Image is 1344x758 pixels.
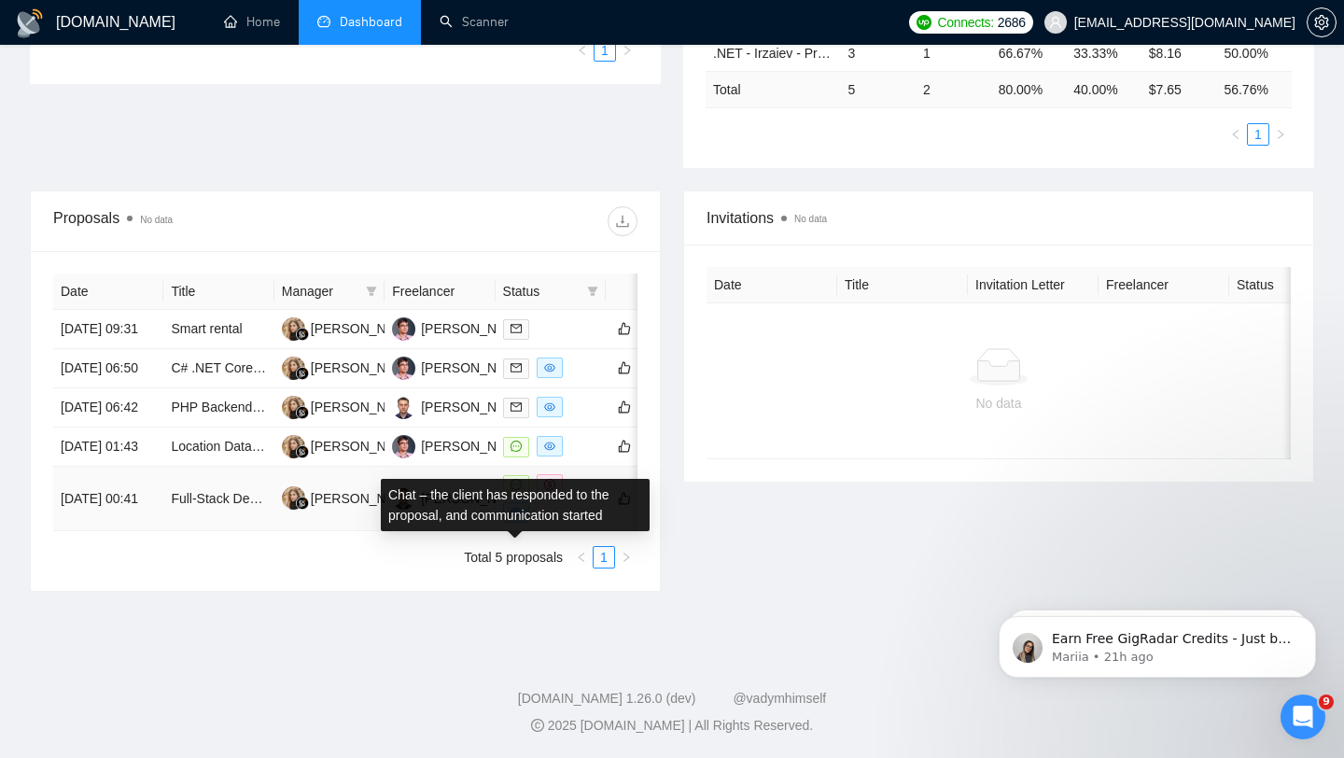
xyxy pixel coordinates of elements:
[570,546,593,568] button: left
[282,435,305,458] img: KY
[163,310,273,349] td: Smart rental
[916,71,991,107] td: 2
[583,277,602,305] span: filter
[392,438,528,453] a: RI[PERSON_NAME]
[366,286,377,297] span: filter
[1141,71,1217,107] td: $ 7.65
[570,546,593,568] li: Previous Page
[296,367,309,380] img: gigradar-bm.png
[421,397,528,417] div: [PERSON_NAME]
[608,206,637,236] button: download
[1308,15,1336,30] span: setting
[282,317,305,341] img: KY
[311,397,418,417] div: [PERSON_NAME]
[971,577,1344,708] iframe: Intercom notifications message
[421,436,528,456] div: [PERSON_NAME]
[544,441,555,452] span: eye
[594,547,614,568] a: 1
[840,71,916,107] td: 5
[587,286,598,297] span: filter
[1269,123,1292,146] li: Next Page
[163,349,273,388] td: C# .NET Core app to fetch and update products
[706,71,840,107] td: Total
[713,46,845,61] a: .NET - Irzaiev - Project
[1247,123,1269,146] li: 1
[593,546,615,568] li: 1
[282,357,305,380] img: KY
[163,388,273,428] td: PHP Backend Developer
[616,39,638,62] li: Next Page
[503,281,580,302] span: Status
[571,39,594,62] li: Previous Page
[53,274,163,310] th: Date
[1319,695,1334,709] span: 9
[282,399,418,414] a: KY[PERSON_NAME]
[53,349,163,388] td: [DATE] 06:50
[794,214,827,224] span: No data
[282,359,418,374] a: KY[PERSON_NAME]
[163,467,273,531] td: Full-Stack Developer (iOS +Django) for AI Mental Wellness App
[1066,71,1141,107] td: 40.00 %
[733,691,826,706] a: @vadymhimself
[840,35,916,71] td: 3
[163,428,273,467] td: Location Data Anomaly Detection
[544,401,555,413] span: eye
[53,310,163,349] td: [DATE] 09:31
[1307,15,1337,30] a: setting
[1275,129,1286,140] span: right
[53,206,345,236] div: Proposals
[1216,35,1292,71] td: 50.00%
[311,358,418,378] div: [PERSON_NAME]
[613,357,636,379] button: like
[991,35,1067,71] td: 66.67%
[917,15,931,30] img: upwork-logo.png
[15,716,1329,736] div: 2025 [DOMAIN_NAME] | All Rights Reserved.
[53,467,163,531] td: [DATE] 00:41
[577,45,588,56] span: left
[163,274,273,310] th: Title
[544,362,555,373] span: eye
[282,486,305,510] img: KY
[998,12,1026,33] span: 2686
[511,441,522,452] span: message
[392,317,415,341] img: RI
[53,428,163,467] td: [DATE] 01:43
[595,40,615,61] a: 1
[618,439,631,454] span: like
[991,71,1067,107] td: 80.00 %
[571,39,594,62] button: left
[618,360,631,375] span: like
[311,436,418,456] div: [PERSON_NAME]
[53,388,163,428] td: [DATE] 06:42
[1216,71,1292,107] td: 56.76 %
[282,281,358,302] span: Manager
[1099,267,1229,303] th: Freelancer
[311,318,418,339] div: [PERSON_NAME]
[171,400,315,414] a: PHP Backend Developer
[464,546,563,568] li: Total 5 proposals
[296,406,309,419] img: gigradar-bm.png
[615,546,637,568] li: Next Page
[937,12,993,33] span: Connects:
[421,318,528,339] div: [PERSON_NAME]
[707,267,837,303] th: Date
[1269,123,1292,146] button: right
[511,323,522,334] span: mail
[1066,35,1141,71] td: 33.33%
[274,274,385,310] th: Manager
[531,719,544,732] span: copyright
[282,490,418,505] a: KY[PERSON_NAME]
[618,400,631,414] span: like
[618,321,631,336] span: like
[440,14,509,30] a: searchScanner
[1141,35,1217,71] td: $8.16
[392,357,415,380] img: RI
[171,321,242,336] a: Smart rental
[707,206,1291,230] span: Invitations
[282,438,418,453] a: KY[PERSON_NAME]
[511,401,522,413] span: mail
[385,274,495,310] th: Freelancer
